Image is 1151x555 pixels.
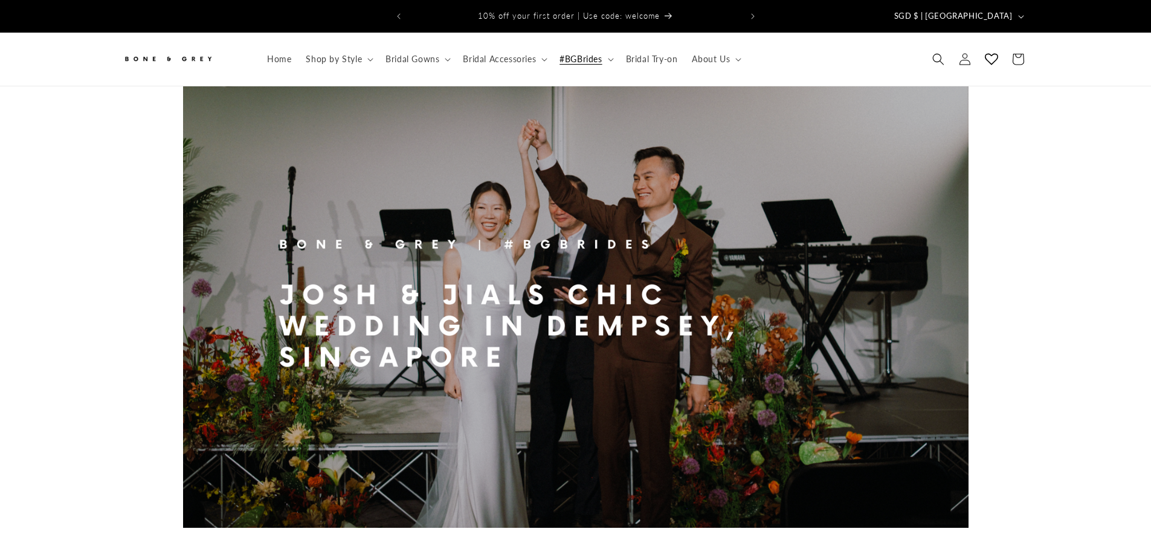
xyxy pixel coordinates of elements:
[267,54,291,65] span: Home
[559,54,602,65] span: #BGBrides
[685,47,746,72] summary: About Us
[740,5,766,28] button: Next announcement
[626,54,678,65] span: Bridal Try-on
[887,5,1029,28] button: SGD $ | [GEOGRAPHIC_DATA]
[478,11,660,21] span: 10% off your first order | Use code: welcome
[123,49,213,69] img: Bone and Grey Bridal
[306,54,362,65] span: Shop by Style
[298,47,378,72] summary: Shop by Style
[260,47,298,72] a: Home
[118,45,248,74] a: Bone and Grey Bridal
[619,47,685,72] a: Bridal Try-on
[894,10,1013,22] span: SGD $ | [GEOGRAPHIC_DATA]
[925,46,952,72] summary: Search
[385,54,439,65] span: Bridal Gowns
[552,47,618,72] summary: #BGBrides
[378,47,456,72] summary: Bridal Gowns
[183,86,969,528] img: Josh & Jials Chic Wedding in Dempsey, Singapore: A Bridal Look That's Not Only Her But Also Affor...
[692,54,730,65] span: About Us
[456,47,552,72] summary: Bridal Accessories
[385,5,412,28] button: Previous announcement
[463,54,536,65] span: Bridal Accessories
